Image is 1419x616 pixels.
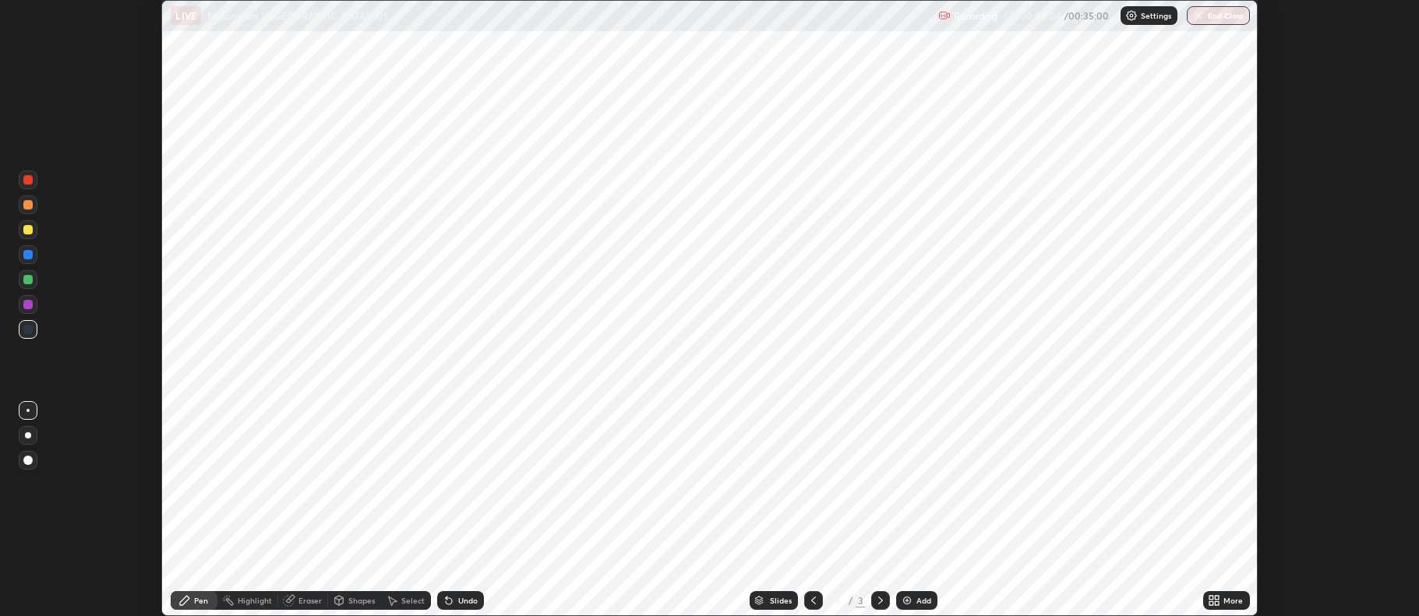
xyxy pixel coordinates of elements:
img: add-slide-button [901,594,913,607]
div: / [848,596,852,605]
div: Slides [770,597,792,604]
div: More [1223,597,1243,604]
div: Shapes [348,597,375,604]
div: 3 [829,596,845,605]
div: Undo [458,597,478,604]
div: Eraser [298,597,322,604]
img: end-class-cross [1192,9,1205,22]
div: Highlight [238,597,272,604]
p: Nationalism in [GEOGRAPHIC_DATA] - 01 [207,9,387,22]
div: Pen [194,597,208,604]
p: Settings [1141,12,1171,19]
p: Recording [954,10,997,22]
p: LIVE [175,9,196,22]
button: End Class [1187,6,1250,25]
img: recording.375f2c34.svg [938,9,951,22]
img: class-settings-icons [1125,9,1138,22]
div: Add [916,597,931,604]
div: 3 [856,593,865,607]
div: Select [401,597,425,604]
